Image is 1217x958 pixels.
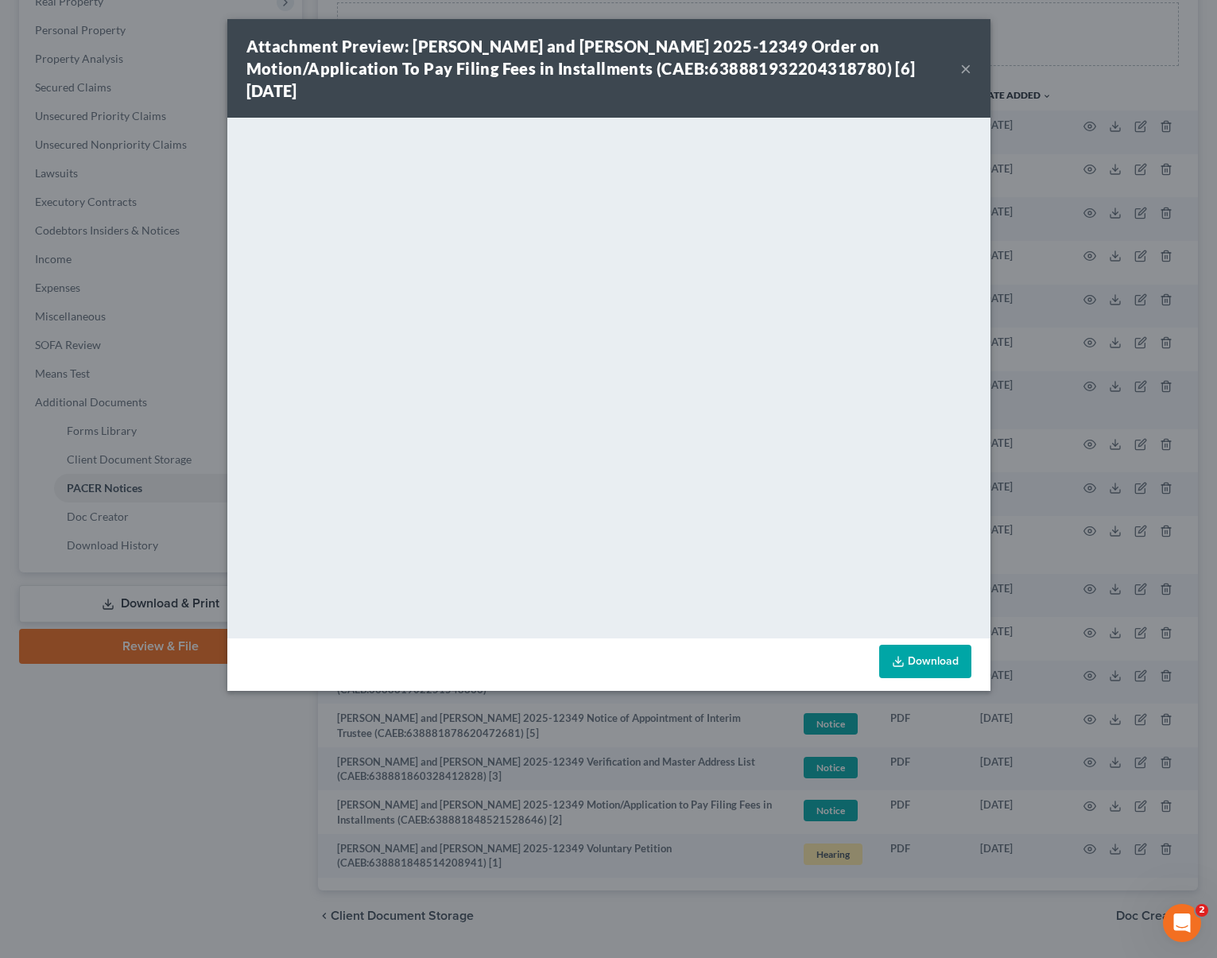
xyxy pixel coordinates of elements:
[227,118,990,634] iframe: <object ng-attr-data='[URL][DOMAIN_NAME]' type='application/pdf' width='100%' height='650px'></ob...
[1163,904,1201,942] iframe: Intercom live chat
[960,59,971,78] button: ×
[1196,904,1208,917] span: 2
[879,645,971,678] a: Download
[246,37,916,100] strong: Attachment Preview: [PERSON_NAME] and [PERSON_NAME] 2025-12349 Order on Motion/Application To Pay...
